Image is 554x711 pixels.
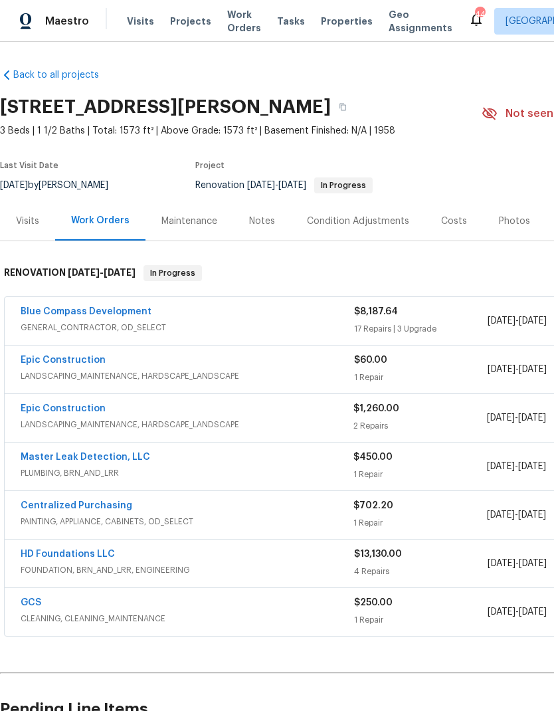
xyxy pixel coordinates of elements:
[518,413,546,423] span: [DATE]
[195,181,373,190] span: Renovation
[161,215,217,228] div: Maintenance
[316,181,371,189] span: In Progress
[21,321,354,334] span: GENERAL_CONTRACTOR, OD_SELECT
[170,15,211,28] span: Projects
[487,510,515,520] span: [DATE]
[247,181,275,190] span: [DATE]
[21,355,106,365] a: Epic Construction
[16,215,39,228] div: Visits
[518,510,546,520] span: [DATE]
[21,453,150,462] a: Master Leak Detection, LLC
[519,559,547,568] span: [DATE]
[354,355,387,365] span: $60.00
[487,508,546,522] span: -
[389,8,452,35] span: Geo Assignments
[354,565,488,578] div: 4 Repairs
[21,612,354,625] span: CLEANING, CLEANING_MAINTENANCE
[487,411,546,425] span: -
[353,501,393,510] span: $702.20
[71,214,130,227] div: Work Orders
[21,307,151,316] a: Blue Compass Development
[475,8,484,21] div: 44
[45,15,89,28] span: Maestro
[331,95,355,119] button: Copy Address
[353,419,486,433] div: 2 Repairs
[488,363,547,376] span: -
[21,404,106,413] a: Epic Construction
[354,613,488,627] div: 1 Repair
[227,8,261,35] span: Work Orders
[488,314,547,328] span: -
[21,598,41,607] a: GCS
[247,181,306,190] span: -
[488,605,547,619] span: -
[488,559,515,568] span: [DATE]
[195,161,225,169] span: Project
[441,215,467,228] div: Costs
[21,515,353,528] span: PAINTING, APPLIANCE, CABINETS, OD_SELECT
[519,365,547,374] span: [DATE]
[21,369,354,383] span: LANDSCAPING_MAINTENANCE, HARDSCAPE_LANDSCAPE
[487,413,515,423] span: [DATE]
[354,598,393,607] span: $250.00
[21,466,353,480] span: PLUMBING, BRN_AND_LRR
[21,550,115,559] a: HD Foundations LLC
[353,468,486,481] div: 1 Repair
[307,215,409,228] div: Condition Adjustments
[321,15,373,28] span: Properties
[21,563,354,577] span: FOUNDATION, BRN_AND_LRR, ENGINEERING
[353,516,486,530] div: 1 Repair
[68,268,100,277] span: [DATE]
[487,462,515,471] span: [DATE]
[4,265,136,281] h6: RENOVATION
[488,557,547,570] span: -
[127,15,154,28] span: Visits
[21,501,132,510] a: Centralized Purchasing
[354,322,488,336] div: 17 Repairs | 3 Upgrade
[278,181,306,190] span: [DATE]
[488,365,515,374] span: [DATE]
[487,460,546,473] span: -
[145,266,201,280] span: In Progress
[354,307,398,316] span: $8,187.64
[104,268,136,277] span: [DATE]
[519,316,547,326] span: [DATE]
[488,316,515,326] span: [DATE]
[519,607,547,617] span: [DATE]
[518,462,546,471] span: [DATE]
[354,550,402,559] span: $13,130.00
[353,404,399,413] span: $1,260.00
[354,371,488,384] div: 1 Repair
[488,607,515,617] span: [DATE]
[277,17,305,26] span: Tasks
[499,215,530,228] div: Photos
[249,215,275,228] div: Notes
[21,418,353,431] span: LANDSCAPING_MAINTENANCE, HARDSCAPE_LANDSCAPE
[353,453,393,462] span: $450.00
[68,268,136,277] span: -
